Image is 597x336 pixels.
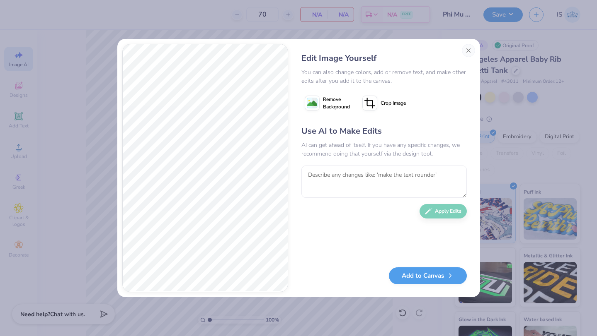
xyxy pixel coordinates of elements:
button: Remove Background [301,93,353,113]
div: Use AI to Make Edits [301,125,467,137]
div: You can also change colors, add or remove text, and make other edits after you add it to the canvas. [301,68,467,85]
button: Crop Image [359,93,411,113]
button: Add to Canvas [389,267,467,284]
span: Remove Background [323,96,350,110]
span: Crop Image [381,99,406,107]
div: AI can get ahead of itself. If you have any specific changes, we recommend doing that yourself vi... [301,141,467,158]
div: Edit Image Yourself [301,52,467,65]
button: Close [462,44,475,57]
